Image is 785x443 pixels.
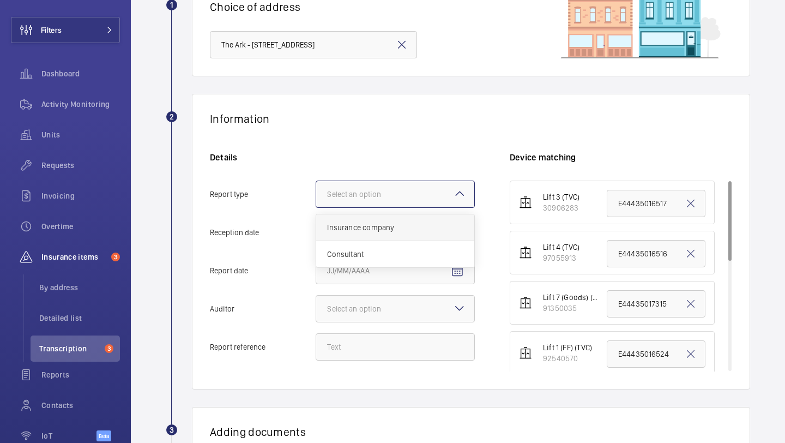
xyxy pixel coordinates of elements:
span: Insurance company [327,222,463,233]
span: By address [39,282,120,293]
span: Report reference [210,343,316,351]
span: Filters [41,25,62,35]
span: Contacts [41,400,120,411]
ng-dropdown-panel: Options list [316,214,475,268]
div: 92540570 [543,353,592,364]
div: 2 [166,111,177,122]
span: 3 [105,344,113,353]
input: Type the address [210,31,417,58]
span: IoT [41,430,96,441]
button: Filters [11,17,120,43]
input: Report dateOpen calendar [316,257,475,284]
div: Lift 4 (TVC) [543,242,579,253]
input: Ref. appearing on the document [607,290,705,318]
span: Report type [210,190,316,198]
div: 3 [166,424,177,435]
span: Consultant [327,249,463,260]
h1: Information [210,112,269,125]
span: Detailed list [39,313,120,324]
input: Ref. appearing on the document [607,240,705,267]
img: elevator.svg [519,196,532,209]
span: Insurance items [41,252,107,262]
img: elevator.svg [519,246,532,259]
div: Lift 7 (Goods) (TVC) [543,292,600,303]
div: Lift 3 (TVC) [543,191,579,202]
span: Reception date [210,229,316,236]
input: Report reference [316,333,475,361]
span: Units [41,129,120,140]
h6: Details [210,152,475,163]
span: Dashboard [41,68,120,79]
div: 91350035 [543,303,600,314]
button: Open calendar [444,258,470,284]
div: Select an option [327,303,408,314]
span: Auditor [210,305,316,313]
div: 30906283 [543,202,579,213]
img: elevator.svg [519,296,532,309]
h6: Device matching [510,152,732,163]
div: Select an option [327,189,408,200]
span: 3 [111,253,120,261]
span: Requests [41,160,120,171]
div: 97055913 [543,253,579,264]
span: Beta [96,430,111,441]
div: Lift 1 (FF) (TVC) [543,342,592,353]
img: elevator.svg [519,346,532,360]
span: Activity Monitoring [41,99,120,110]
span: Transcription [39,343,100,354]
input: Ref. appearing on the document [607,340,705,368]
input: Ref. appearing on the document [607,190,705,217]
span: Invoicing [41,190,120,201]
h1: Adding documents [210,425,732,439]
span: Report date [210,267,316,274]
span: Overtime [41,221,120,232]
span: Reports [41,369,120,380]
